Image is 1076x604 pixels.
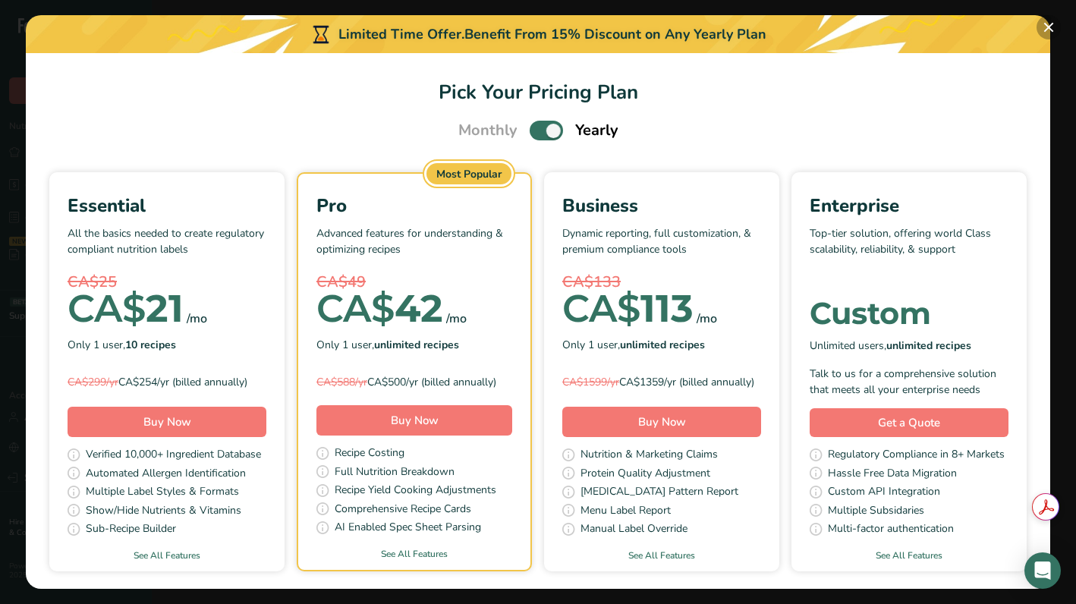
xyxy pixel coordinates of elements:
[316,337,459,353] span: Only 1 user,
[810,366,1008,398] div: Talk to us for a comprehensive solution that meets all your enterprise needs
[68,271,266,294] div: CA$25
[335,501,471,520] span: Comprehensive Recipe Cards
[458,119,518,142] span: Monthly
[316,405,512,436] button: Buy Now
[562,271,761,294] div: CA$133
[791,549,1027,562] a: See All Features
[316,375,367,389] span: CA$588/yr
[464,24,766,45] div: Benefit From 15% Discount on Any Yearly Plan
[68,407,266,437] button: Buy Now
[562,375,619,389] span: CA$1599/yr
[810,225,1008,271] p: Top-tier solution, offering world Class scalability, reliability, & support
[125,338,176,352] b: 10 recipes
[335,464,455,483] span: Full Nutrition Breakdown
[828,521,954,540] span: Multi-factor authentication
[68,225,266,271] p: All the basics needed to create regulatory compliant nutrition labels
[580,521,687,540] span: Manual Label Override
[562,294,694,324] div: 113
[580,502,671,521] span: Menu Label Report
[810,298,1008,329] div: Custom
[562,374,761,390] div: CA$1359/yr (billed annually)
[446,310,467,328] div: /mo
[68,374,266,390] div: CA$254/yr (billed annually)
[562,285,640,332] span: CA$
[562,192,761,219] div: Business
[316,285,395,332] span: CA$
[86,483,239,502] span: Multiple Label Styles & Formats
[391,413,439,428] span: Buy Now
[316,374,512,390] div: CA$500/yr (billed annually)
[886,338,971,353] b: unlimited recipes
[86,446,261,465] span: Verified 10,000+ Ingredient Database
[580,446,718,465] span: Nutrition & Marketing Claims
[68,375,118,389] span: CA$299/yr
[575,119,618,142] span: Yearly
[86,502,241,521] span: Show/Hide Nutrients & Vitamins
[828,483,940,502] span: Custom API Integration
[878,414,940,432] span: Get a Quote
[335,519,481,538] span: AI Enabled Spec Sheet Parsing
[187,310,207,328] div: /mo
[828,502,924,521] span: Multiple Subsidaries
[49,549,285,562] a: See All Features
[562,407,761,437] button: Buy Now
[68,285,146,332] span: CA$
[562,225,761,271] p: Dynamic reporting, full customization, & premium compliance tools
[68,337,176,353] span: Only 1 user,
[143,414,191,429] span: Buy Now
[828,446,1005,465] span: Regulatory Compliance in 8+ Markets
[426,163,511,184] div: Most Popular
[86,521,176,540] span: Sub-Recipe Builder
[44,77,1032,107] h1: Pick Your Pricing Plan
[638,414,686,429] span: Buy Now
[335,445,404,464] span: Recipe Costing
[562,337,705,353] span: Only 1 user,
[68,192,266,219] div: Essential
[810,338,971,354] span: Unlimited users,
[68,294,184,324] div: 21
[374,338,459,352] b: unlimited recipes
[316,294,443,324] div: 42
[316,271,512,294] div: CA$49
[580,483,738,502] span: [MEDICAL_DATA] Pattern Report
[316,225,512,271] p: Advanced features for understanding & optimizing recipes
[810,408,1008,438] a: Get a Quote
[316,192,512,219] div: Pro
[697,310,717,328] div: /mo
[544,549,779,562] a: See All Features
[828,465,957,484] span: Hassle Free Data Migration
[580,465,710,484] span: Protein Quality Adjustment
[26,15,1050,53] div: Limited Time Offer.
[335,482,496,501] span: Recipe Yield Cooking Adjustments
[298,547,530,561] a: See All Features
[620,338,705,352] b: unlimited recipes
[86,465,246,484] span: Automated Allergen Identification
[810,192,1008,219] div: Enterprise
[1024,552,1061,589] div: Open Intercom Messenger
